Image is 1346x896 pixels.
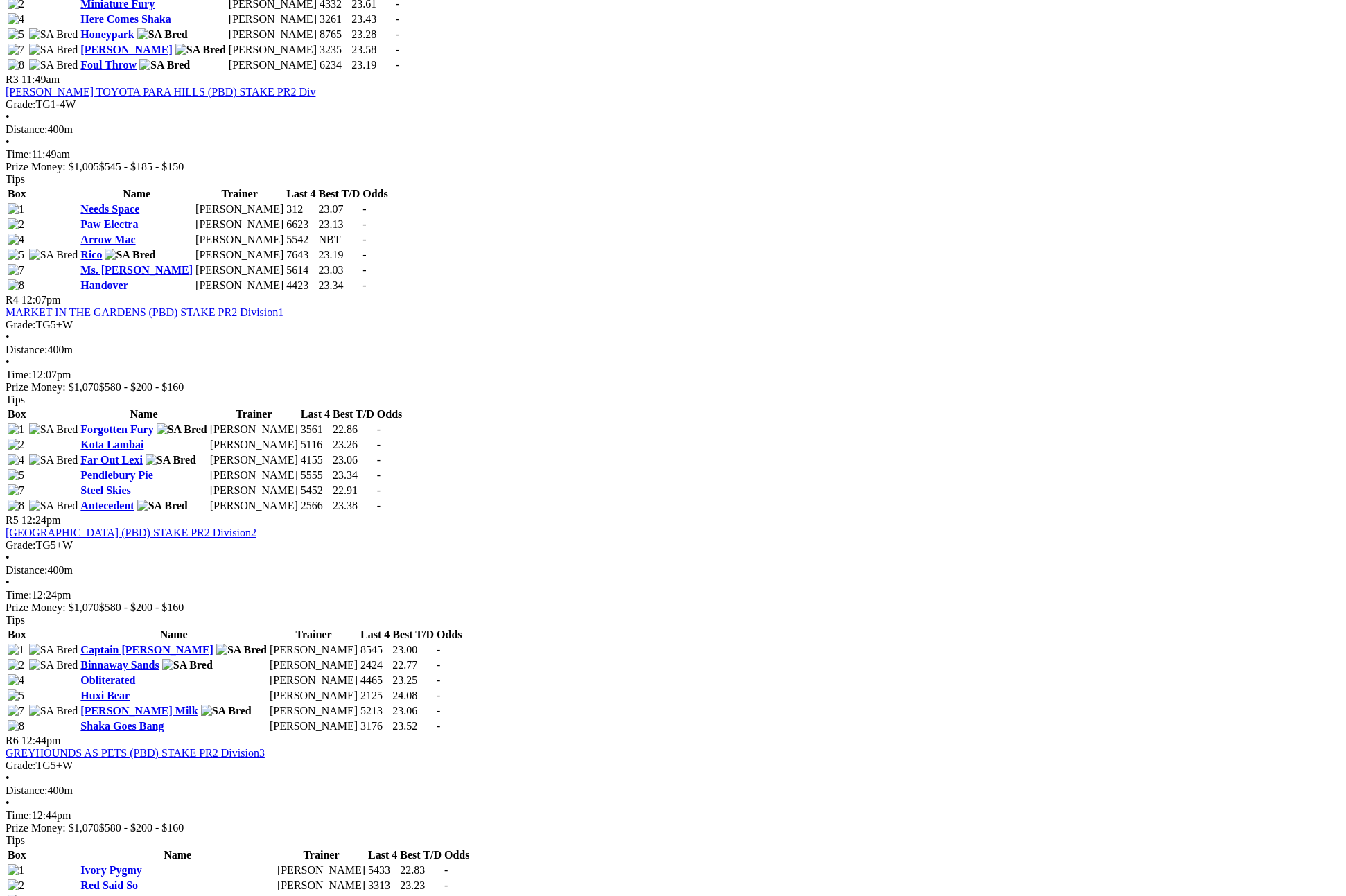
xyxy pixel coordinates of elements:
span: - [437,659,440,671]
span: - [437,674,440,686]
img: 8 [8,720,24,732]
td: 22.91 [332,484,375,498]
span: - [362,279,366,291]
td: NBT [317,233,360,247]
img: SA Bred [105,249,155,261]
td: 5213 [360,704,390,718]
a: Antecedent [80,500,134,511]
div: TG5+W [6,759,1340,772]
img: SA Bred [29,59,78,71]
img: 4 [8,674,24,687]
th: Odds [444,848,470,862]
td: [PERSON_NAME] [195,263,284,277]
span: Grade: [6,319,36,331]
a: Honeypark [80,28,134,40]
img: 4 [8,13,24,26]
span: Distance: [6,564,47,576]
th: Trainer [209,407,299,421]
img: SA Bred [139,59,190,71]
img: SA Bred [29,44,78,56]
img: SA Bred [137,28,188,41]
img: 1 [8,864,24,877]
th: Odds [376,407,403,421]
span: Distance: [6,123,47,135]
img: 1 [8,644,24,656]
th: Trainer [269,628,358,642]
td: 23.06 [332,453,375,467]
a: Foul Throw [80,59,137,71]
span: Time: [6,589,32,601]
a: GREYHOUNDS AS PETS (PBD) STAKE PR2 Division3 [6,747,265,759]
span: • [6,136,10,148]
img: 5 [8,28,24,41]
div: Prize Money: $1,070 [6,381,1340,394]
th: Name [80,407,207,421]
div: 11:49am [6,148,1340,161]
td: [PERSON_NAME] [228,43,317,57]
a: [PERSON_NAME] TOYOTA PARA HILLS (PBD) STAKE PR2 Div [6,86,315,98]
span: Tips [6,834,25,846]
img: SA Bred [29,249,78,261]
td: 23.13 [317,218,360,231]
td: 23.06 [392,704,435,718]
td: 3561 [300,423,331,437]
td: [PERSON_NAME] [209,499,299,513]
td: 2424 [360,658,390,672]
div: 400m [6,564,1340,577]
div: 400m [6,123,1340,136]
td: 23.23 [399,879,442,893]
div: 400m [6,344,1340,356]
a: Ivory Pygmy [80,864,141,876]
img: 2 [8,659,24,671]
img: 8 [8,500,24,512]
span: - [444,864,448,876]
td: 2125 [360,689,390,703]
span: Distance: [6,784,47,796]
a: Here Comes Shaka [80,13,171,25]
a: Obliterated [80,674,135,686]
span: 12:24pm [21,514,61,526]
th: Best T/D [392,628,435,642]
img: 2 [8,218,24,231]
img: 7 [8,44,24,56]
td: 23.19 [351,58,394,72]
span: - [362,234,366,245]
span: Time: [6,809,32,821]
a: Captain [PERSON_NAME] [80,644,213,656]
td: 23.34 [332,468,375,482]
span: Box [8,629,26,640]
span: $580 - $200 - $160 [99,601,184,613]
span: R6 [6,735,19,746]
img: SA Bred [201,705,252,717]
div: Prize Money: $1,070 [6,822,1340,834]
td: [PERSON_NAME] [195,233,284,247]
a: Binnaway Sands [80,659,159,671]
img: 4 [8,234,24,246]
span: Box [8,188,26,200]
a: Huxi Bear [80,689,130,701]
td: 23.26 [332,438,375,452]
a: Ms. [PERSON_NAME] [80,264,193,276]
img: SA Bred [29,644,78,656]
span: Tips [6,394,25,405]
td: [PERSON_NAME] [277,879,366,893]
td: 4423 [286,279,316,292]
span: • [6,797,10,809]
a: Forgotten Fury [80,423,153,435]
a: Rico [80,249,102,261]
span: Box [8,408,26,420]
img: SA Bred [29,659,78,671]
a: Red Said So [80,879,138,891]
a: [PERSON_NAME] [80,44,172,55]
img: 5 [8,689,24,702]
span: - [437,720,440,732]
td: [PERSON_NAME] [228,12,317,26]
img: 5 [8,469,24,482]
th: Last 4 [300,407,331,421]
td: [PERSON_NAME] [269,643,358,657]
td: 22.86 [332,423,375,437]
span: Time: [6,369,32,380]
img: 2 [8,879,24,892]
img: SA Bred [29,28,78,41]
td: 22.77 [392,658,435,672]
